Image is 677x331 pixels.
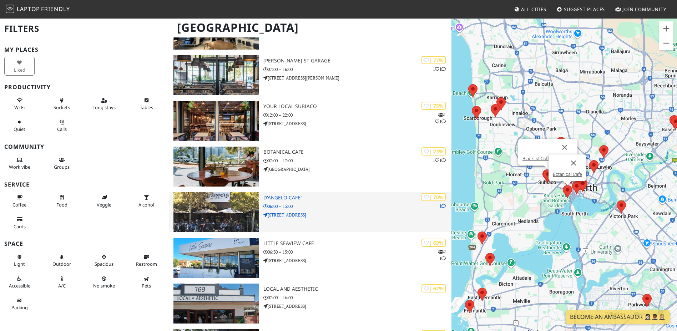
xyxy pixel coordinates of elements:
p: 07:00 – 16:00 [263,66,451,73]
p: 1 [439,203,446,209]
span: Air conditioned [58,282,66,289]
button: Long stays [89,95,119,113]
p: 07:00 – 17:00 [263,157,451,164]
span: All Cities [521,6,546,12]
a: Little Seaview Cafe | 69% 21 Little Seaview Cafe 06:30 – 15:00 [STREET_ADDRESS] [169,238,451,278]
span: Smoke free [93,282,115,289]
a: Local and Aesthetic | 67% Local and Aesthetic 07:00 – 16:00 [STREET_ADDRESS] [169,284,451,324]
p: 2 1 [438,248,446,262]
div: | 75% [421,102,446,110]
a: Blacklist Coffee Roasters [522,156,573,161]
a: D'Angelo Cafe` | 70% 1 D'Angelo Cafe` 06:00 – 15:00 [STREET_ADDRESS] [169,192,451,232]
button: Accessible [4,273,35,292]
p: 06:30 – 15:00 [263,249,451,255]
button: Alcohol [131,192,162,210]
button: Spacious [89,251,119,270]
span: Group tables [54,164,70,170]
div: | 69% [421,239,446,247]
img: D'Angelo Cafe` [173,192,259,232]
p: 07:00 – 16:00 [263,294,451,301]
div: | 70% [421,193,446,201]
h3: My Places [4,46,165,53]
span: Veggie [97,202,111,208]
h3: Service [4,181,165,188]
span: Long stays [92,104,116,111]
button: Coffee [4,192,35,210]
span: Credit cards [14,223,26,230]
a: Your Local Subiaco | 75% 111 Your Local Subiaco 12:00 – 22:00 [STREET_ADDRESS] [169,101,451,141]
p: 1 1 [433,157,446,164]
span: People working [9,164,30,170]
span: Coffee [12,202,26,208]
button: No smoke [89,273,119,292]
button: Parking [4,295,35,314]
p: [STREET_ADDRESS] [263,303,451,310]
h3: Botanical Cafe [263,149,451,155]
p: [STREET_ADDRESS][PERSON_NAME] [263,75,451,81]
span: Accessible [9,282,30,289]
a: Suggest Places [554,3,608,16]
span: Work-friendly tables [140,104,153,111]
span: Stable Wi-Fi [14,104,25,111]
button: Work vibe [4,154,35,173]
button: Veggie [89,192,119,210]
p: 06:00 – 15:00 [263,203,451,210]
button: A/C [47,273,77,292]
span: Pet friendly [142,282,151,289]
span: Outdoor area [52,261,71,267]
p: [STREET_ADDRESS] [263,257,451,264]
span: Alcohol [138,202,154,208]
button: Pets [131,273,162,292]
button: Light [4,251,35,270]
h3: Local and Aesthetic [263,286,451,292]
h1: [GEOGRAPHIC_DATA] [171,18,450,37]
div: | 77% [421,56,446,64]
button: Close [565,154,582,172]
a: Gordon St Garage | 77% 11 [PERSON_NAME] St Garage 07:00 – 16:00 [STREET_ADDRESS][PERSON_NAME] [169,55,451,95]
span: Quiet [14,126,25,132]
button: Close [556,139,573,156]
h3: Space [4,240,165,247]
span: Parking [11,304,28,311]
span: Laptop [17,5,40,13]
button: Tables [131,95,162,113]
span: Natural light [14,261,25,267]
button: Sockets [47,95,77,113]
p: [STREET_ADDRESS] [263,212,451,218]
a: Botanical Cafe | 73% 11 Botanical Cafe 07:00 – 17:00 [GEOGRAPHIC_DATA] [169,147,451,187]
button: Food [47,192,77,210]
img: LaptopFriendly [6,5,14,13]
button: Calls [47,116,77,135]
button: Quiet [4,116,35,135]
img: Local and Aesthetic [173,284,259,324]
a: LaptopFriendly LaptopFriendly [6,3,70,16]
span: Join Community [622,6,666,12]
h3: D'Angelo Cafe` [263,195,451,201]
h3: Productivity [4,84,165,91]
img: Little Seaview Cafe [173,238,259,278]
img: Your Local Subiaco [173,101,259,141]
span: Power sockets [54,104,70,111]
p: 1 1 1 [433,111,446,125]
button: Zoom in [659,21,673,36]
a: All Cities [511,3,549,16]
p: 12:00 – 22:00 [263,112,451,118]
span: Food [56,202,67,208]
span: Friendly [41,5,70,13]
button: Wi-Fi [4,95,35,113]
div: | 73% [421,147,446,156]
button: Outdoor [47,251,77,270]
span: Video/audio calls [57,126,67,132]
p: [STREET_ADDRESS] [263,120,451,127]
button: Restroom [131,251,162,270]
span: Restroom [136,261,157,267]
span: Suggest Places [564,6,605,12]
h2: Filters [4,18,165,40]
img: Botanical Cafe [173,147,259,187]
span: Spacious [95,261,113,267]
h3: Your Local Subiaco [263,103,451,110]
a: Join Community [612,3,669,16]
button: Groups [47,154,77,173]
div: | 67% [421,284,446,292]
button: Cards [4,213,35,232]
